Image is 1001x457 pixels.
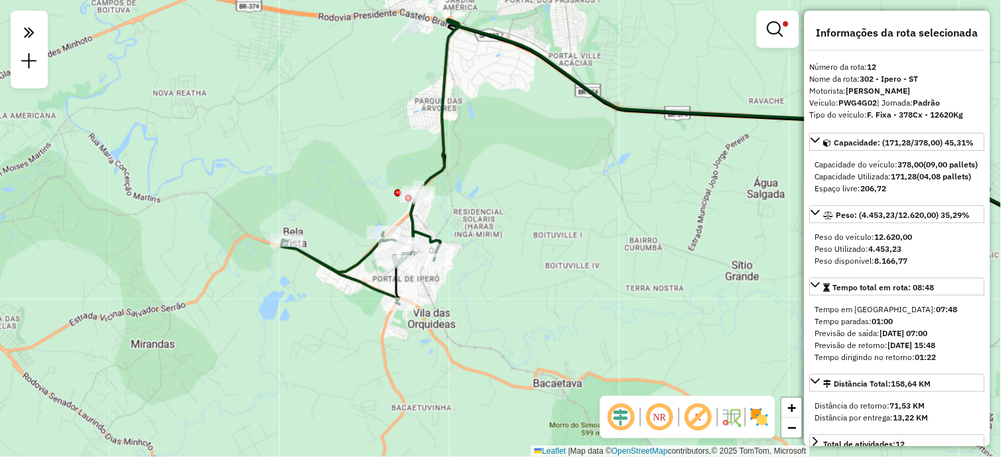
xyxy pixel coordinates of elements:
a: OpenStreetMap [612,446,668,456]
a: Distância Total:158,64 KM [810,374,985,392]
strong: 12 [868,62,877,72]
span: Tempo total em rota: 08:48 [833,282,935,292]
a: Zoom out [782,418,802,438]
strong: 8.166,77 [875,256,908,266]
div: Tipo do veículo: [810,109,985,121]
a: Peso: (4.453,23/12.620,00) 35,29% [810,205,985,223]
strong: [DATE] 15:48 [888,340,936,350]
div: Distância do retorno: [815,400,980,412]
span: − [788,419,797,436]
strong: [PERSON_NAME] [846,86,911,96]
strong: 01:22 [915,352,937,362]
div: Nome da rota: [810,73,985,85]
div: Distância por entrega: [815,412,980,424]
strong: 12.620,00 [875,232,913,242]
strong: 302 - Ipero - ST [860,74,919,84]
span: Filtro Ativo [783,21,789,27]
span: + [788,399,797,416]
span: Capacidade: (171,28/378,00) 45,31% [834,137,974,147]
span: Peso: (4.453,23/12.620,00) 35,29% [836,210,970,220]
strong: 4.453,23 [869,244,902,254]
span: Ocultar NR [644,401,676,433]
div: Motorista: [810,85,985,97]
strong: 71,53 KM [890,401,925,411]
strong: (09,00 pallets) [924,159,978,169]
div: Tempo em [GEOGRAPHIC_DATA]: [815,304,980,316]
span: | [568,446,570,456]
span: Peso do veículo: [815,232,913,242]
strong: F. Fixa - 378Cx - 12620Kg [868,110,964,120]
div: Capacidade do veículo: [815,159,980,171]
em: Clique aqui para maximizar o painel [16,19,42,46]
strong: 206,72 [861,183,887,193]
div: Previsão de retorno: [815,339,980,351]
div: Número da rota: [810,61,985,73]
div: Capacidade: (171,28/378,00) 45,31% [810,153,985,200]
strong: Padrão [913,98,941,108]
div: Peso: (4.453,23/12.620,00) 35,29% [810,226,985,272]
span: | Jornada: [878,98,941,108]
div: Map data © contributors,© 2025 TomTom, Microsoft [531,446,810,457]
strong: PWG4G02 [839,98,878,108]
strong: [DATE] 07:00 [880,328,928,338]
span: Total de atividades: [824,439,905,449]
strong: (04,08 pallets) [917,171,972,181]
div: Capacidade Utilizada: [815,171,980,183]
a: Zoom in [782,398,802,418]
h4: Informações da rota selecionada [810,27,985,39]
div: Peso disponível: [815,255,980,267]
div: Tempo dirigindo no retorno: [815,351,980,363]
img: Fluxo de ruas [721,407,742,428]
span: 158,64 KM [891,379,931,389]
span: Ocultar deslocamento [605,401,637,433]
div: Previsão de saída: [815,327,980,339]
a: Total de atividades:12 [810,434,985,452]
strong: 378,00 [898,159,924,169]
span: Exibir rótulo [682,401,714,433]
div: Distância Total:158,64 KM [810,395,985,429]
strong: 171,28 [891,171,917,181]
a: Capacidade: (171,28/378,00) 45,31% [810,133,985,151]
div: Tempo total em rota: 08:48 [810,298,985,369]
a: Exibir filtros [762,16,794,43]
img: Exibir/Ocultar setores [749,407,770,428]
div: Peso Utilizado: [815,243,980,255]
div: Distância Total: [824,378,931,390]
a: Nova sessão e pesquisa [16,48,42,78]
a: Tempo total em rota: 08:48 [810,278,985,296]
div: Espaço livre: [815,183,980,195]
strong: 07:48 [937,304,958,314]
div: Tempo paradas: [815,316,980,327]
div: Veículo: [810,97,985,109]
strong: 01:00 [872,316,893,326]
strong: 12 [896,439,905,449]
a: Leaflet [534,446,566,456]
strong: 13,22 KM [893,412,929,422]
